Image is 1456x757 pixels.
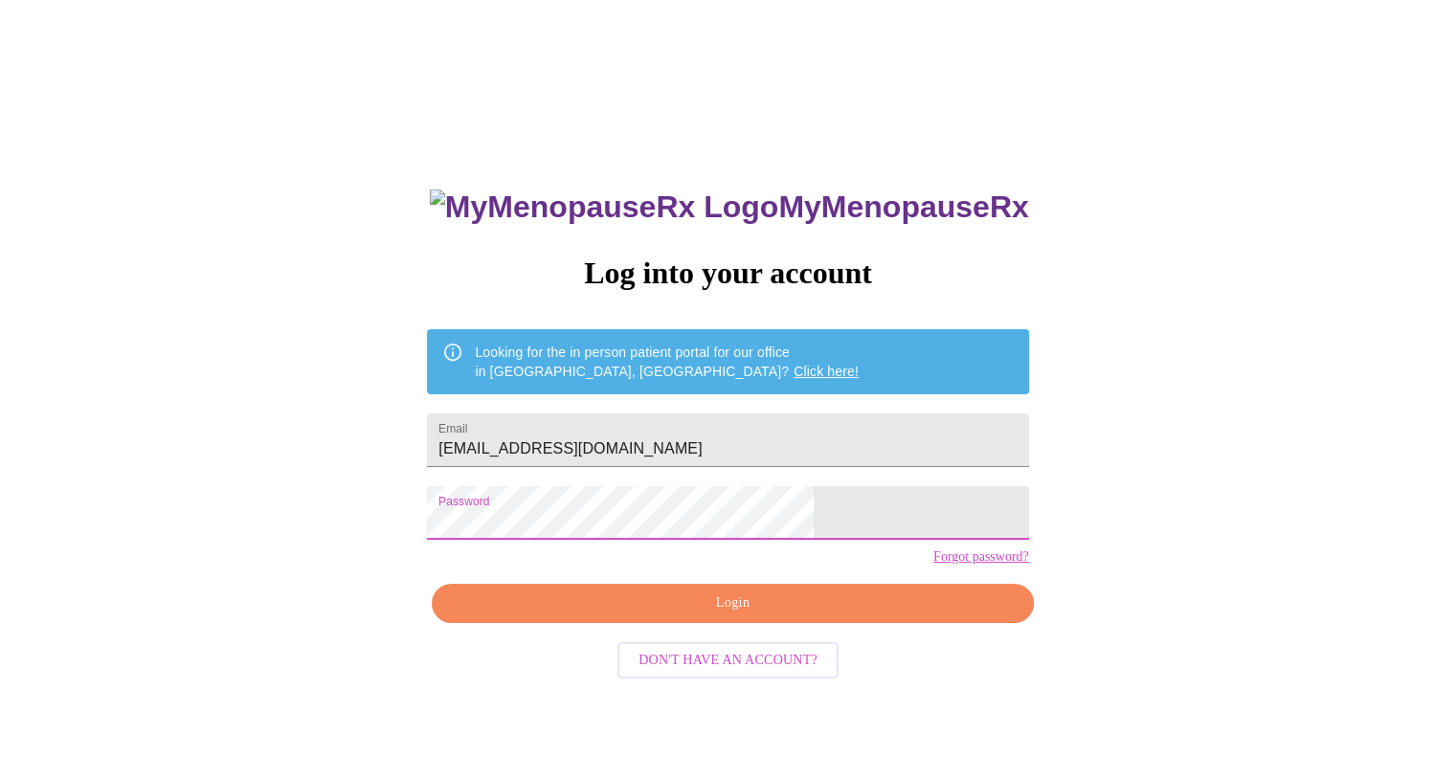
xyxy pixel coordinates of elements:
span: Don't have an account? [638,649,818,673]
h3: Log into your account [427,256,1028,291]
a: Don't have an account? [613,651,843,667]
button: Login [432,584,1033,623]
img: MyMenopauseRx Logo [430,189,778,225]
a: Click here! [794,364,859,379]
span: Login [454,591,1011,615]
a: Forgot password? [933,549,1029,565]
button: Don't have an account? [617,642,839,679]
div: Looking for the in person patient portal for our office in [GEOGRAPHIC_DATA], [GEOGRAPHIC_DATA]? [475,335,859,389]
h3: MyMenopauseRx [430,189,1029,225]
